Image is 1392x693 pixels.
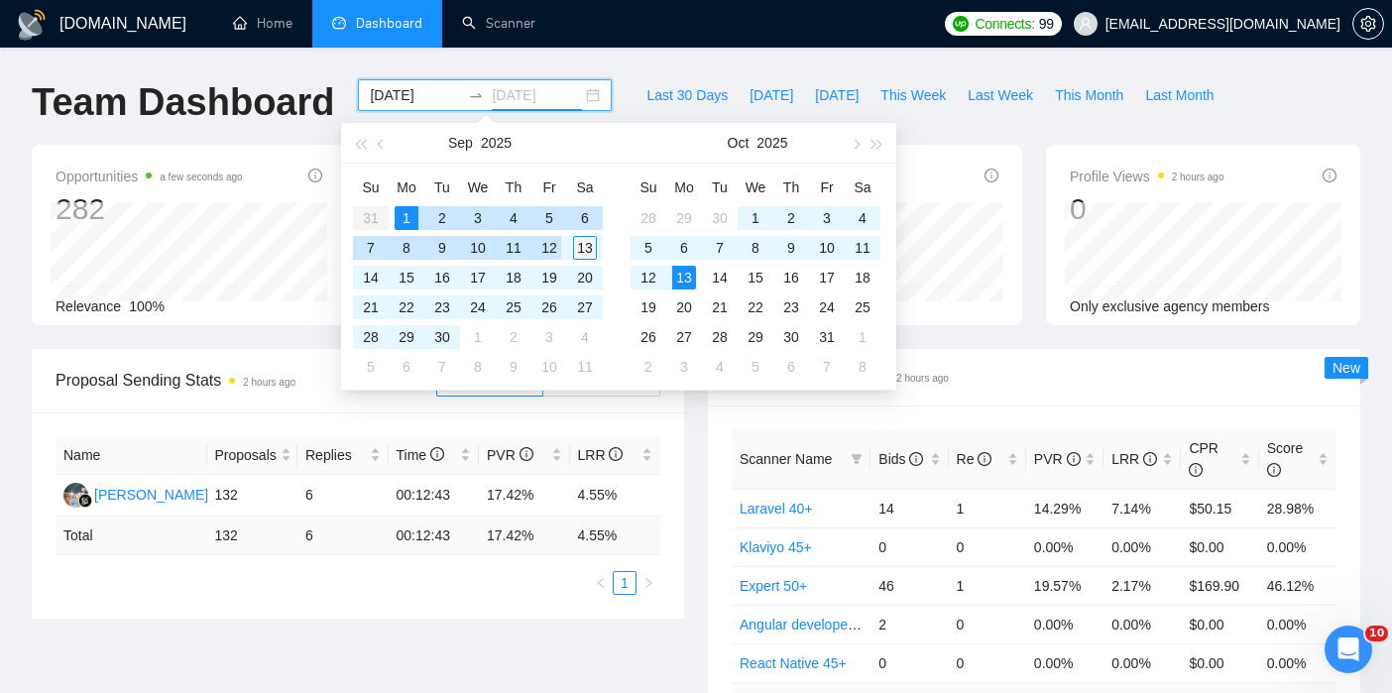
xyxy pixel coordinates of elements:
td: 17.42% [479,475,570,517]
td: 2025-11-07 [809,352,845,382]
div: 3 [466,206,490,230]
a: Laravel 40+ [740,501,813,517]
button: This Week [870,79,957,111]
span: 100% [129,298,165,314]
div: 10 [466,236,490,260]
span: Last Week [968,84,1033,106]
div: 14 [708,266,732,289]
div: 14 [359,266,383,289]
td: 2025-09-20 [567,263,603,292]
td: 2025-10-11 [567,352,603,382]
td: 2025-09-13 [567,233,603,263]
td: 2025-10-11 [845,233,880,263]
td: $50.15 [1181,489,1258,527]
span: right [642,577,654,589]
div: 20 [672,295,696,319]
td: 2025-10-05 [631,233,666,263]
div: 17 [815,266,839,289]
span: This Month [1055,84,1123,106]
td: 2025-09-21 [353,292,389,322]
td: 2025-10-27 [666,322,702,352]
td: 4.55% [570,475,661,517]
td: 2025-10-26 [631,322,666,352]
td: 2025-09-06 [567,203,603,233]
td: 0.00% [1103,527,1181,566]
div: 29 [395,325,418,349]
td: 2025-10-28 [702,322,738,352]
span: setting [1353,16,1383,32]
td: 2025-10-10 [809,233,845,263]
td: 2025-09-16 [424,263,460,292]
button: Sep [448,123,473,163]
span: Re [957,451,992,467]
span: [DATE] [750,84,793,106]
td: 2025-09-28 [631,203,666,233]
td: 2025-10-25 [845,292,880,322]
span: Dashboard [356,15,422,32]
th: Tu [424,172,460,203]
td: 0.00% [1259,527,1336,566]
td: 2025-10-08 [460,352,496,382]
button: Oct [728,123,750,163]
td: 2025-11-02 [631,352,666,382]
div: 19 [637,295,660,319]
td: 2025-09-07 [353,233,389,263]
div: 30 [430,325,454,349]
td: 2025-09-29 [389,322,424,352]
td: 2025-10-21 [702,292,738,322]
td: 14.29% [1026,489,1103,527]
div: 8 [851,355,874,379]
div: 8 [395,236,418,260]
td: 1 [949,489,1026,527]
td: 2025-10-05 [353,352,389,382]
td: 2025-09-04 [496,203,531,233]
span: info-circle [430,447,444,461]
span: Only exclusive agency members [1070,298,1270,314]
a: 1 [614,572,636,594]
td: 132 [207,517,298,555]
div: 2 [779,206,803,230]
td: 2025-11-05 [738,352,773,382]
th: Th [496,172,531,203]
span: Relevance [56,298,121,314]
td: 14 [870,489,948,527]
td: 2025-09-26 [531,292,567,322]
span: swap-right [468,87,484,103]
div: 30 [779,325,803,349]
th: Sa [567,172,603,203]
td: 2025-09-30 [424,322,460,352]
td: 2025-09-10 [460,233,496,263]
td: 2025-09-01 [389,203,424,233]
span: left [595,577,607,589]
span: LRR [578,447,624,463]
span: Profile Views [1070,165,1224,188]
td: 2025-09-03 [460,203,496,233]
div: 7 [359,236,383,260]
img: logo [16,9,48,41]
td: 00:12:43 [389,517,480,555]
div: 27 [573,295,597,319]
th: Sa [845,172,880,203]
span: Bids [878,451,923,467]
span: info-circle [985,169,998,182]
div: 24 [815,295,839,319]
td: 2025-10-24 [809,292,845,322]
div: 3 [815,206,839,230]
input: Start date [370,84,460,106]
div: 16 [430,266,454,289]
div: 4 [708,355,732,379]
th: Replies [297,436,389,475]
div: 16 [779,266,803,289]
td: 46 [870,566,948,605]
td: 2025-10-12 [631,263,666,292]
span: 99 [1039,13,1054,35]
span: dashboard [332,16,346,30]
div: 6 [672,236,696,260]
td: 2025-09-08 [389,233,424,263]
td: 2025-10-20 [666,292,702,322]
time: 2 hours ago [1172,172,1224,182]
td: 2025-10-04 [845,203,880,233]
div: 7 [815,355,839,379]
div: 5 [744,355,767,379]
td: 2025-09-24 [460,292,496,322]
